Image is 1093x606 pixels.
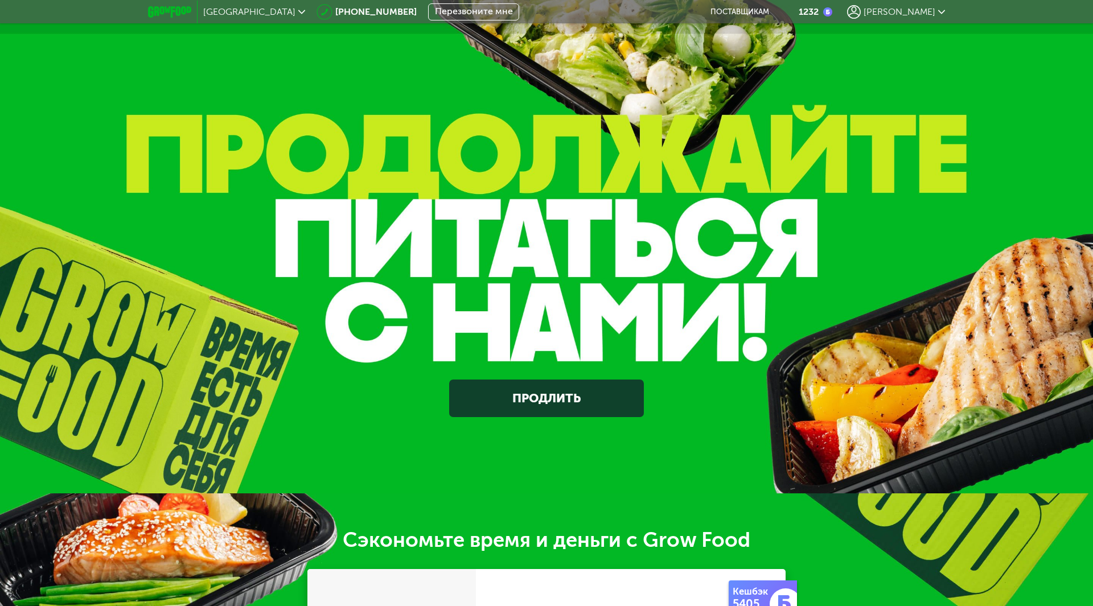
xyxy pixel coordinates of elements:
a: Продлить [449,380,643,418]
a: [PHONE_NUMBER] [335,6,417,17]
span: [PERSON_NAME] [864,6,935,17]
div: Кешбэк [733,586,776,597]
button: Перезвоните мне [428,3,519,20]
img: bonus_b.cdccf46.png [823,7,832,17]
span: [GEOGRAPHIC_DATA] [203,6,295,17]
div: 1232 [799,6,819,17]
